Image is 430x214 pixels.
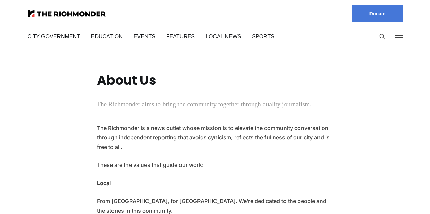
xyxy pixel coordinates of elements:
[200,33,234,40] a: Local News
[97,100,312,110] p: The Richmonder aims to bring the community together through quality journalism.
[97,73,156,87] h1: About Us
[97,123,333,152] p: The Richmonder is a news outlet whose mission is to elevate the community conversation through in...
[132,33,152,40] a: Events
[163,33,189,40] a: Features
[377,32,388,42] button: Search this site
[352,5,403,22] a: Donate
[245,33,265,40] a: Sports
[28,10,106,17] img: The Richmonder
[97,160,333,170] p: These are the values that guide our work:
[28,33,79,40] a: City Government
[97,180,111,187] strong: Local
[373,181,430,214] iframe: portal-trigger
[89,33,121,40] a: Education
